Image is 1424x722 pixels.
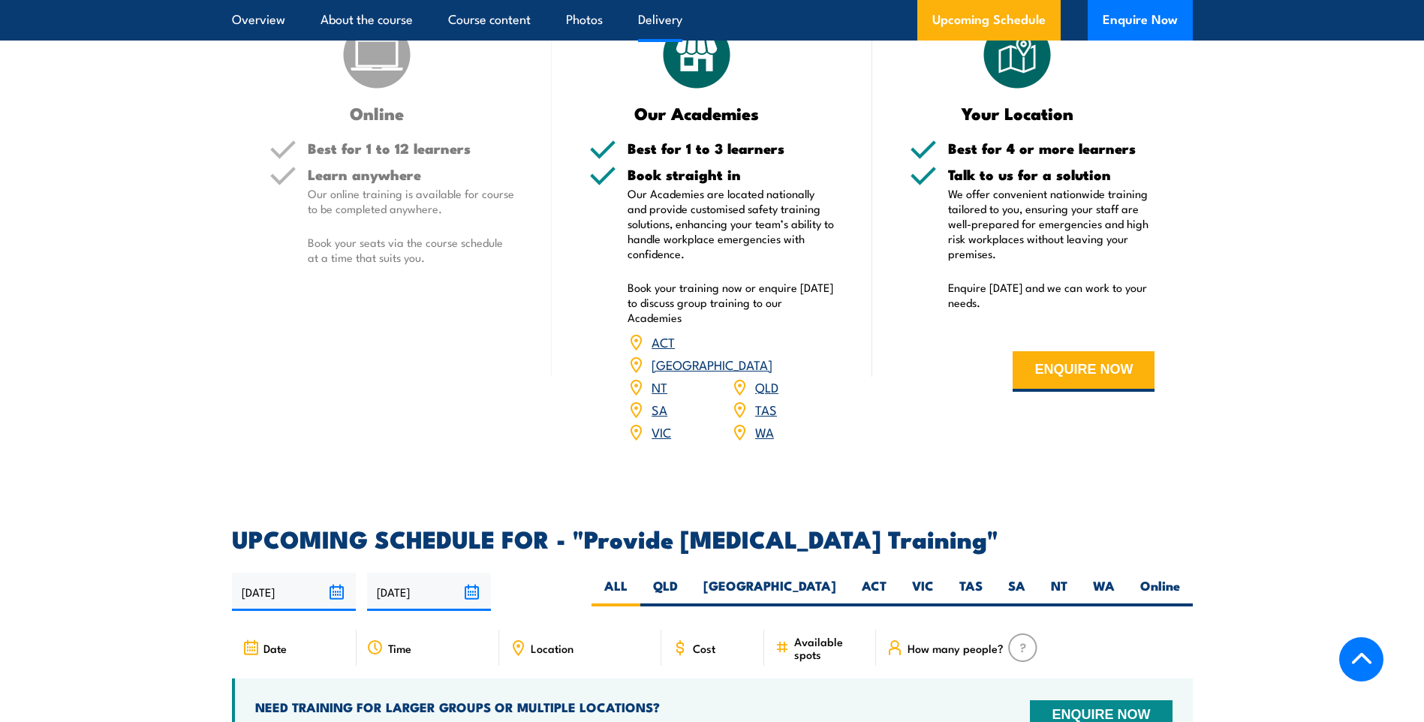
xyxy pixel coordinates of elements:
[652,378,667,396] a: NT
[794,635,866,660] span: Available spots
[628,280,835,325] p: Book your training now or enquire [DATE] to discuss group training to our Academies
[589,104,805,122] h3: Our Academies
[232,528,1193,549] h2: UPCOMING SCHEDULE FOR - "Provide [MEDICAL_DATA] Training"
[1080,577,1127,606] label: WA
[948,141,1155,155] h5: Best for 4 or more learners
[308,186,515,216] p: Our online training is available for course to be completed anywhere.
[308,167,515,182] h5: Learn anywhere
[263,642,287,654] span: Date
[628,167,835,182] h5: Book straight in
[691,577,849,606] label: [GEOGRAPHIC_DATA]
[908,642,1004,654] span: How many people?
[910,104,1125,122] h3: Your Location
[628,141,835,155] h5: Best for 1 to 3 learners
[1013,351,1155,392] button: ENQUIRE NOW
[849,577,899,606] label: ACT
[1038,577,1080,606] label: NT
[652,355,772,373] a: [GEOGRAPHIC_DATA]
[308,141,515,155] h5: Best for 1 to 12 learners
[693,642,715,654] span: Cost
[948,280,1155,310] p: Enquire [DATE] and we can work to your needs.
[269,104,485,122] h3: Online
[755,378,778,396] a: QLD
[995,577,1038,606] label: SA
[652,400,667,418] a: SA
[948,167,1155,182] h5: Talk to us for a solution
[232,573,356,611] input: From date
[948,186,1155,261] p: We offer convenient nationwide training tailored to you, ensuring your staff are well-prepared fo...
[755,400,777,418] a: TAS
[755,423,774,441] a: WA
[367,573,491,611] input: To date
[308,235,515,265] p: Book your seats via the course schedule at a time that suits you.
[1127,577,1193,606] label: Online
[592,577,640,606] label: ALL
[652,423,671,441] a: VIC
[652,332,675,350] a: ACT
[899,577,947,606] label: VIC
[628,186,835,261] p: Our Academies are located nationally and provide customised safety training solutions, enhancing ...
[947,577,995,606] label: TAS
[531,642,574,654] span: Location
[640,577,691,606] label: QLD
[388,642,411,654] span: Time
[255,699,949,715] h4: NEED TRAINING FOR LARGER GROUPS OR MULTIPLE LOCATIONS?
